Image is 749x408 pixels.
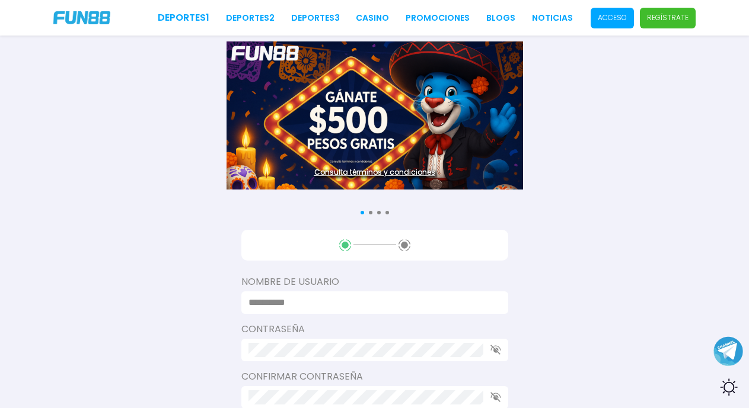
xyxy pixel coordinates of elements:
[598,12,627,23] p: Acceso
[356,12,389,24] a: CASINO
[53,11,110,24] img: Company Logo
[291,12,340,24] a: Deportes3
[713,336,743,367] button: Join telegram channel
[158,11,209,25] a: Deportes1
[241,322,508,336] label: Contraseña
[713,372,743,402] div: Switch theme
[226,12,275,24] a: Deportes2
[486,12,515,24] a: BLOGS
[647,12,689,23] p: Regístrate
[241,275,508,289] label: Nombre de usuario
[227,41,523,189] img: Banner
[406,12,470,24] a: Promociones
[241,370,508,384] label: Confirmar contraseña
[227,167,523,178] a: Consulta términos y condiciones
[532,12,573,24] a: NOTICIAS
